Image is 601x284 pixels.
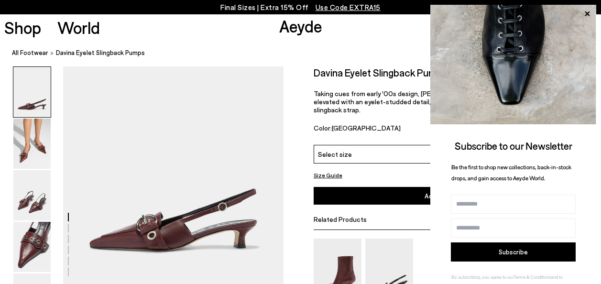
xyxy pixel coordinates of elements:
a: Terms & Conditions [514,274,551,280]
span: Davina Eyelet Slingback Pumps [56,48,145,58]
p: Final Sizes | Extra 15% Off [220,1,381,13]
img: Davina Eyelet Slingback Pumps - Image 1 [13,67,51,117]
img: Davina Eyelet Slingback Pumps - Image 4 [13,222,51,272]
span: [GEOGRAPHIC_DATA] [332,124,401,132]
button: Subscribe [451,242,576,262]
span: Related Products [314,215,367,223]
img: Davina Eyelet Slingback Pumps - Image 2 [13,119,51,169]
span: Navigate to /collections/ss25-final-sizes [316,3,381,11]
h2: Davina Eyelet Slingback Pumps [314,66,448,78]
a: Aeyde [279,16,322,36]
span: Be the first to shop new collections, back-in-stock drops, and gain access to Aeyde World. [451,164,571,181]
span: Select size [318,149,352,159]
img: Davina Eyelet Slingback Pumps - Image 3 [13,170,51,220]
a: All Footwear [12,48,48,58]
button: Add to Cart [314,187,571,205]
div: Color: [314,124,491,135]
span: Subscribe to our Newsletter [455,140,572,152]
img: ca3f721fb6ff708a270709c41d776025.jpg [430,5,596,124]
p: Taking cues from early '00s design, [PERSON_NAME]'s sculpted, pointed shape is elevated with an e... [314,89,571,114]
nav: breadcrumb [12,40,601,66]
span: Add to Cart [425,192,460,200]
a: World [57,19,100,36]
button: Size Guide [314,169,342,181]
a: Shop [4,19,41,36]
span: By subscribing, you agree to our [451,274,514,280]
